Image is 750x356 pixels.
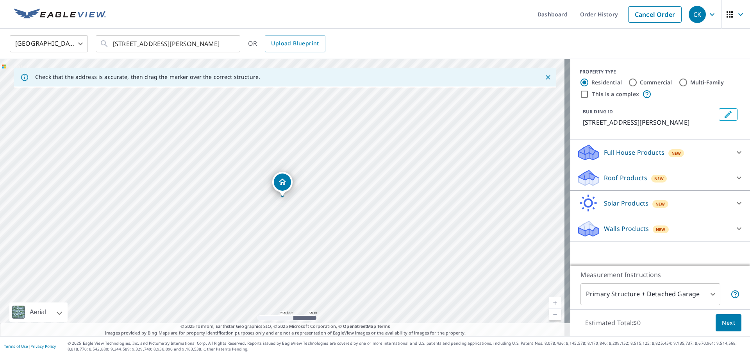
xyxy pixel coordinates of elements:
[549,309,561,320] a: Current Level 17, Zoom Out
[265,35,325,52] a: Upload Blueprint
[722,318,735,328] span: Next
[690,79,724,86] label: Multi-Family
[549,297,561,309] a: Current Level 17, Zoom In
[583,108,613,115] p: BUILDING ID
[577,219,744,238] div: Walls ProductsNew
[628,6,682,23] a: Cancel Order
[248,35,325,52] div: OR
[656,226,666,233] span: New
[580,68,741,75] div: PROPERTY TYPE
[583,118,716,127] p: [STREET_ADDRESS][PERSON_NAME]
[113,33,224,55] input: Search by address or latitude-longitude
[719,108,737,121] button: Edit building 1
[27,302,48,322] div: Aerial
[640,79,672,86] label: Commercial
[577,143,744,162] div: Full House ProductsNew
[655,201,665,207] span: New
[579,314,647,331] p: Estimated Total: $0
[730,290,740,299] span: Your report will include the primary structure and a detached garage if one exists.
[580,270,740,279] p: Measurement Instructions
[604,199,648,208] p: Solar Products
[580,283,720,305] div: Primary Structure + Detached Garage
[35,73,260,81] p: Check that the address is accurate, then drag the marker over the correct structure.
[377,323,390,329] a: Terms
[10,33,88,55] div: [GEOGRAPHIC_DATA]
[180,323,390,330] span: © 2025 TomTom, Earthstar Geographics SIO, © 2025 Microsoft Corporation, ©
[272,172,293,196] div: Dropped pin, building 1, Residential property, 925 Fremont Ave Saint Paul, MN 55106
[4,344,56,349] p: |
[671,150,681,156] span: New
[14,9,106,20] img: EV Logo
[604,148,664,157] p: Full House Products
[68,340,746,352] p: © 2025 Eagle View Technologies, Inc. and Pictometry International Corp. All Rights Reserved. Repo...
[343,323,376,329] a: OpenStreetMap
[591,79,622,86] label: Residential
[716,314,741,332] button: Next
[592,90,639,98] label: This is a complex
[577,168,744,187] div: Roof ProductsNew
[577,194,744,213] div: Solar ProductsNew
[9,302,68,322] div: Aerial
[604,173,647,182] p: Roof Products
[543,72,553,82] button: Close
[4,343,28,349] a: Terms of Use
[271,39,319,48] span: Upload Blueprint
[604,224,649,233] p: Walls Products
[689,6,706,23] div: CK
[30,343,56,349] a: Privacy Policy
[654,175,664,182] span: New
